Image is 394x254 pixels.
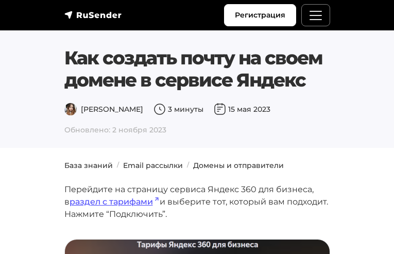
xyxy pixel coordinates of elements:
[64,161,113,170] a: База знаний
[153,103,166,115] img: Время чтения
[70,197,160,207] a: раздел с тарифами
[58,160,336,171] nav: breadcrumb
[64,183,330,221] p: Перейдите на страницу сервиса Яндекс 360 для бизнеса, в и выберите тот, который вам подходит. Наж...
[123,161,183,170] a: Email рассылки
[301,4,330,26] button: Меню
[64,105,143,114] span: [PERSON_NAME]
[64,10,122,20] img: RuSender
[64,120,330,136] span: Обновлено: 2 ноября 2023
[224,4,296,26] a: Регистрация
[64,47,330,91] h1: Как создать почту на своем домене в сервисе Яндекс
[214,105,270,114] span: 15 мая 2023
[153,105,203,114] span: 3 минуты
[214,103,226,115] img: Дата публикации
[193,161,284,170] a: Домены и отправители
